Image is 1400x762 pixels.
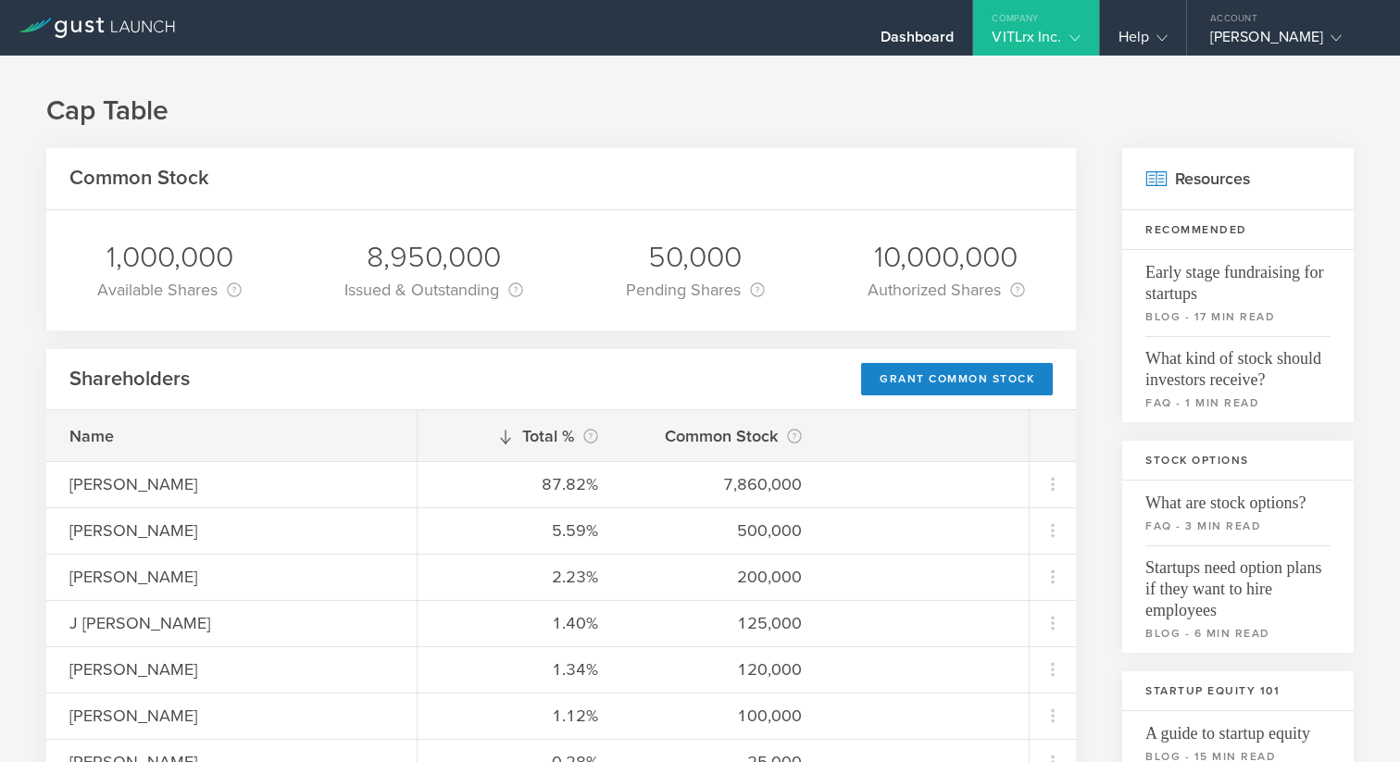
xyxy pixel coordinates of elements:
div: Total % [441,423,598,449]
div: 125,000 [644,611,802,635]
span: A guide to startup equity [1145,711,1331,744]
h3: Stock Options [1122,441,1354,481]
div: [PERSON_NAME] [69,472,394,496]
h2: Common Stock [69,165,209,192]
div: J [PERSON_NAME] [69,611,394,635]
div: 1,000,000 [97,238,242,277]
span: Early stage fundraising for startups [1145,250,1331,305]
div: 100,000 [644,704,802,728]
a: What kind of stock should investors receive?faq - 1 min read [1122,336,1354,422]
h2: Resources [1122,148,1354,210]
div: 87.82% [441,472,598,496]
div: Common Stock [644,423,802,449]
div: [PERSON_NAME] [69,704,394,728]
div: 2.23% [441,565,598,589]
span: What kind of stock should investors receive? [1145,336,1331,391]
h1: Cap Table [46,93,1354,130]
div: [PERSON_NAME] [69,565,394,589]
div: Issued & Outstanding [344,277,523,303]
div: 120,000 [644,657,802,681]
div: 1.12% [441,704,598,728]
h3: Recommended [1122,210,1354,250]
div: 1.34% [441,657,598,681]
div: Available Shares [97,277,242,303]
small: blog - 17 min read [1145,308,1331,325]
small: faq - 1 min read [1145,394,1331,411]
small: faq - 3 min read [1145,518,1331,534]
a: Startups need option plans if they want to hire employeesblog - 6 min read [1122,545,1354,653]
h3: Startup Equity 101 [1122,671,1354,711]
span: What are stock options? [1145,481,1331,514]
div: VITLrx Inc. [992,28,1080,56]
div: Dashboard [881,28,955,56]
div: Help [1119,28,1168,56]
h2: Shareholders [69,366,190,393]
div: 200,000 [644,565,802,589]
div: 1.40% [441,611,598,635]
div: 7,860,000 [644,472,802,496]
div: 10,000,000 [868,238,1025,277]
div: 50,000 [626,238,765,277]
div: [PERSON_NAME] [1210,28,1368,56]
div: 8,950,000 [344,238,523,277]
div: 500,000 [644,518,802,543]
div: Pending Shares [626,277,765,303]
a: Early stage fundraising for startupsblog - 17 min read [1122,250,1354,336]
div: [PERSON_NAME] [69,657,394,681]
div: Authorized Shares [868,277,1025,303]
div: 5.59% [441,518,598,543]
small: blog - 6 min read [1145,625,1331,642]
div: [PERSON_NAME] [69,518,394,543]
div: Name [69,424,394,448]
div: Grant Common Stock [861,363,1053,395]
a: What are stock options?faq - 3 min read [1122,481,1354,545]
span: Startups need option plans if they want to hire employees [1145,545,1331,621]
